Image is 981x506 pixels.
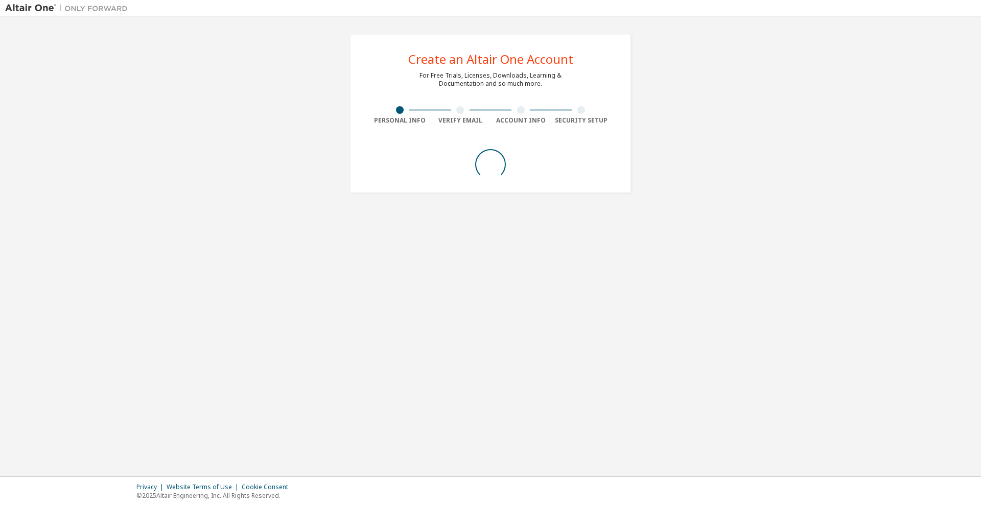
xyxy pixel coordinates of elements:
p: © 2025 Altair Engineering, Inc. All Rights Reserved. [136,491,294,500]
div: Account Info [491,116,551,125]
div: Verify Email [430,116,491,125]
div: Personal Info [369,116,430,125]
div: Privacy [136,483,167,491]
div: Security Setup [551,116,612,125]
div: Create an Altair One Account [408,53,573,65]
img: Altair One [5,3,133,13]
div: For Free Trials, Licenses, Downloads, Learning & Documentation and so much more. [419,71,562,88]
div: Cookie Consent [242,483,294,491]
div: Website Terms of Use [167,483,242,491]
